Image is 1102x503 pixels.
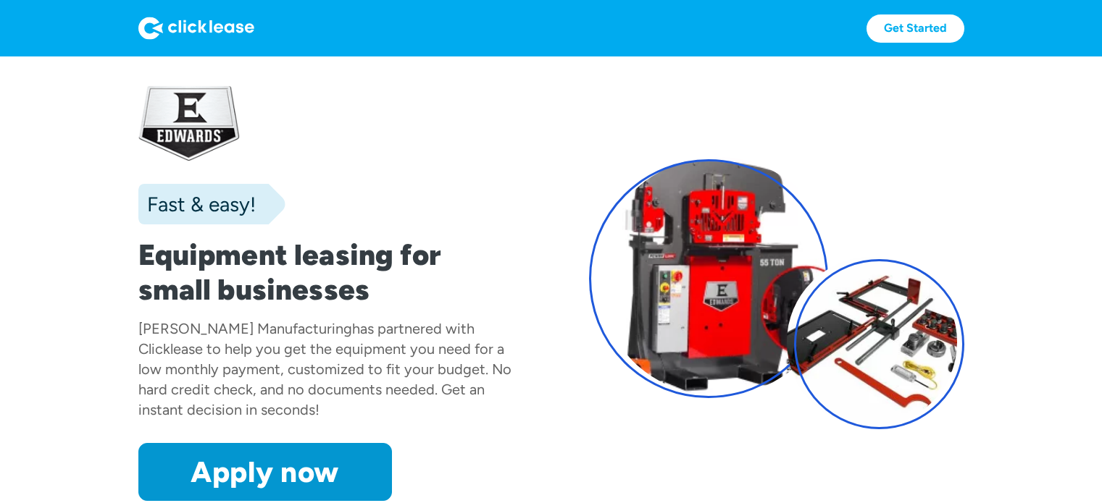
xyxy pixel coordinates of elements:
div: has partnered with Clicklease to help you get the equipment you need for a low monthly payment, c... [138,320,512,418]
a: Get Started [867,14,964,43]
div: Fast & easy! [138,190,256,219]
a: Apply now [138,443,392,501]
h1: Equipment leasing for small businesses [138,237,514,307]
div: [PERSON_NAME] Manufacturing [138,320,352,337]
img: Logo [138,17,254,40]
